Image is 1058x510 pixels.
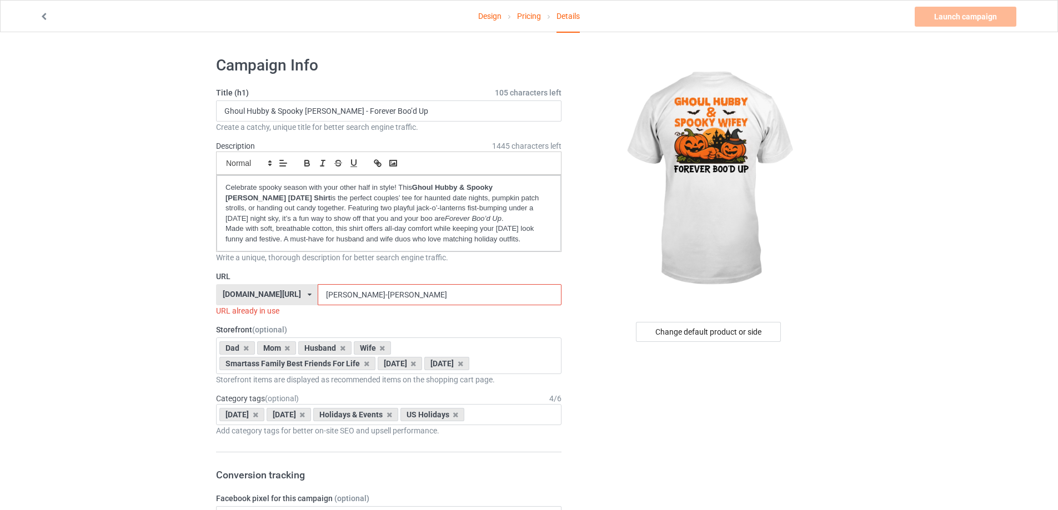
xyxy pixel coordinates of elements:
[225,183,495,202] strong: Ghoul Hubby & Spooky [PERSON_NAME] [DATE] Shirt
[216,252,561,263] div: Write a unique, thorough description for better search engine traffic.
[219,357,375,370] div: Smartass Family Best Friends For Life
[478,1,502,32] a: Design
[216,425,561,436] div: Add category tags for better on-site SEO and upsell performance.
[636,322,781,342] div: Change default product or side
[216,374,561,385] div: Storefront items are displayed as recommended items on the shopping cart page.
[216,493,561,504] label: Facebook pixel for this campaign
[216,271,561,282] label: URL
[495,87,561,98] span: 105 characters left
[549,393,561,404] div: 4 / 6
[216,55,561,75] h1: Campaign Info
[225,183,552,224] p: Celebrate spooky season with your other half in style! This is the perfect couples’ tee for haunt...
[265,394,299,403] span: (optional)
[216,324,561,335] label: Storefront
[313,408,398,421] div: Holidays & Events
[298,341,352,355] div: Husband
[492,140,561,152] span: 1445 characters left
[267,408,312,421] div: [DATE]
[517,1,541,32] a: Pricing
[252,325,287,334] span: (optional)
[216,122,561,133] div: Create a catchy, unique title for better search engine traffic.
[354,341,392,355] div: Wife
[556,1,580,33] div: Details
[424,357,469,370] div: [DATE]
[216,142,255,150] label: Description
[216,305,561,316] div: URL already in use
[334,494,369,503] span: (optional)
[219,408,264,421] div: [DATE]
[216,393,299,404] label: Category tags
[223,290,301,298] div: [DOMAIN_NAME][URL]
[445,214,502,223] em: Forever Boo’d Up
[400,408,465,421] div: US Holidays
[225,224,552,244] p: Made with soft, breathable cotton, this shirt offers all-day comfort while keeping your [DATE] lo...
[378,357,423,370] div: [DATE]
[257,341,297,355] div: Mom
[216,87,561,98] label: Title (h1)
[216,468,561,481] h3: Conversion tracking
[219,341,255,355] div: Dad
